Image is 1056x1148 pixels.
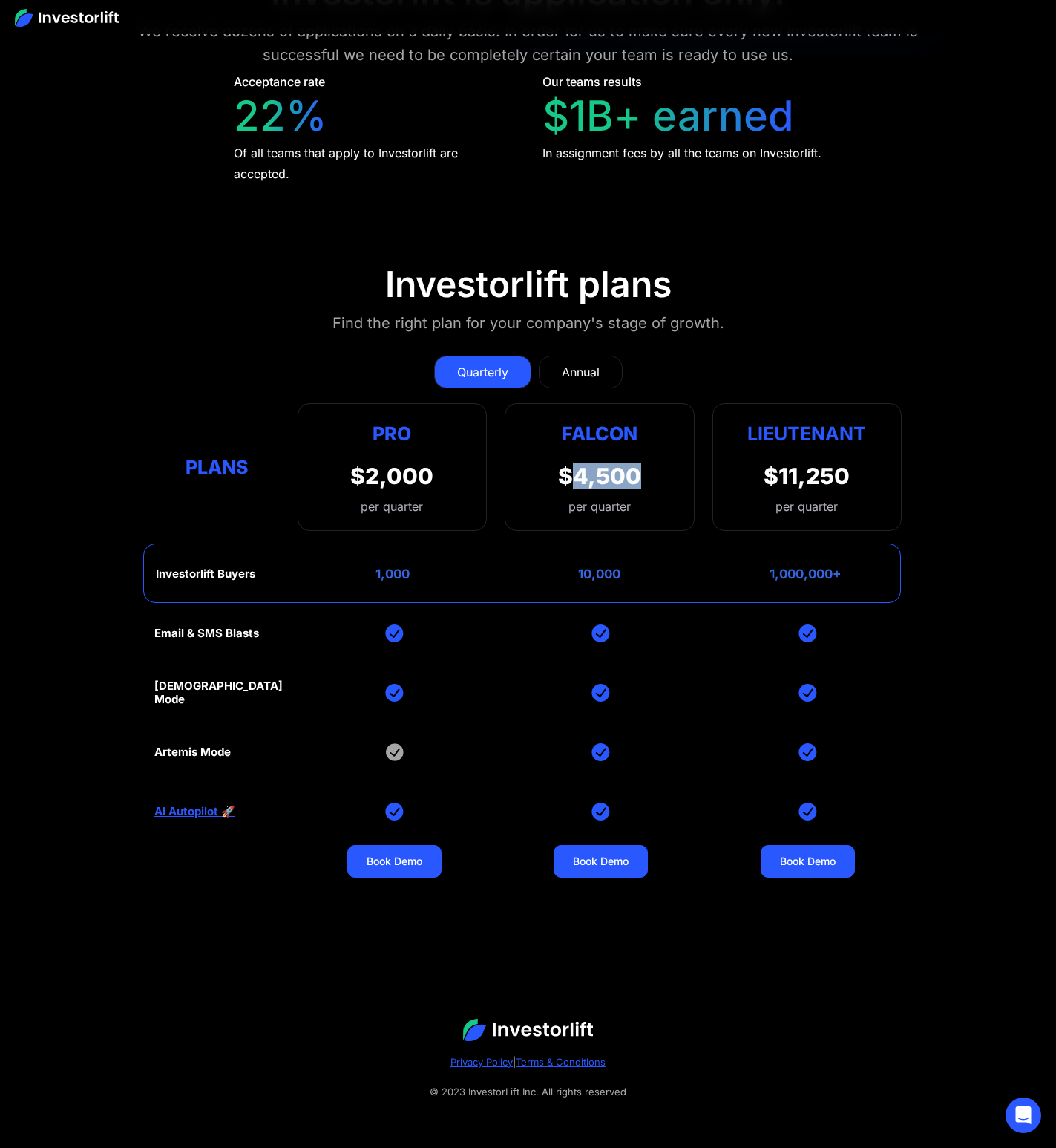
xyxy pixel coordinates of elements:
strong: Lieutenant [747,423,866,445]
div: 1,000,000+ [770,567,842,581]
div: Pro [350,419,433,448]
div: | [30,1053,1026,1071]
div: Acceptance rate [234,73,325,91]
div: [DEMOGRAPHIC_DATA] Mode [154,679,283,706]
a: Privacy Policy [450,1056,513,1068]
div: Of all teams that apply to Investorlift are accepted. [234,143,515,184]
div: $2,000 [350,463,433,489]
div: We receive dozens of applications on a daily basis. In order for us to make sure every new Invest... [105,19,950,67]
div: 22% [234,91,327,141]
div: $11,250 [764,463,850,489]
div: $4,500 [558,463,641,489]
a: Book Demo [554,845,648,878]
div: per quarter [350,498,433,515]
div: Annual [562,363,600,381]
div: 10,000 [578,567,620,581]
div: Our teams results [542,73,642,91]
div: Investorlift Buyers [156,567,255,581]
div: Quarterly [457,363,508,381]
div: In assignment fees by all the teams on Investorlift. [542,143,821,163]
div: Investorlift plans [385,263,672,306]
div: Find the right plan for your company's stage of growth. [332,311,724,335]
a: Terms & Conditions [516,1056,606,1068]
div: $1B+ earned [542,91,794,141]
a: AI Autopilot 🚀 [154,805,235,818]
div: © 2023 InvestorLift Inc. All rights reserved [30,1083,1026,1100]
div: per quarter [568,498,631,515]
a: Book Demo [761,845,855,878]
div: 1,000 [375,567,410,581]
div: Plans [154,453,280,482]
div: Falcon [562,419,637,448]
div: Open Intercom Messenger [1006,1098,1041,1133]
a: Book Demo [347,845,442,878]
div: Artemis Mode [154,746,231,759]
div: per quarter [775,498,838,515]
div: Email & SMS Blasts [154,627,259,640]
